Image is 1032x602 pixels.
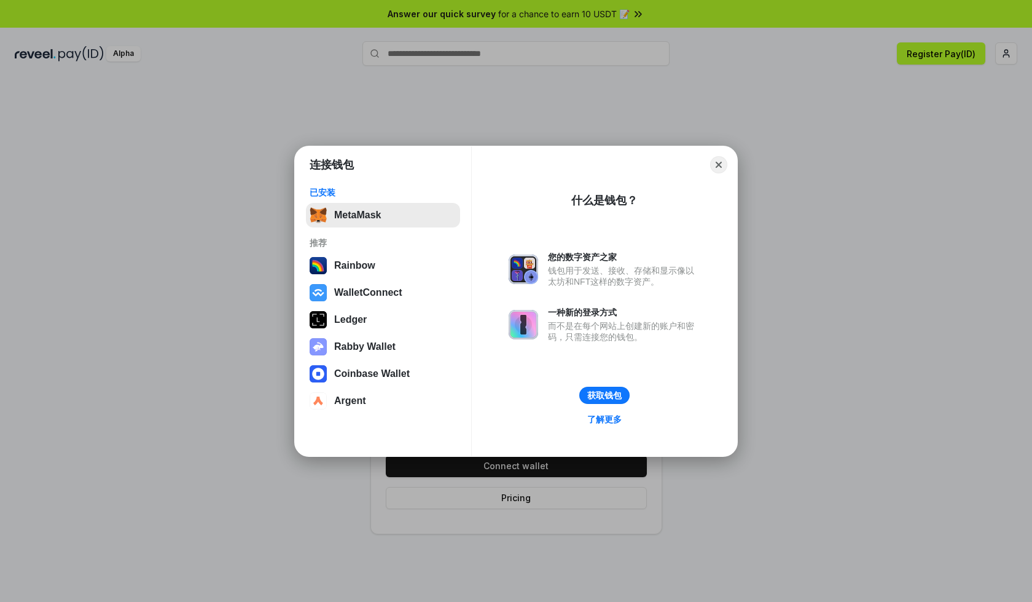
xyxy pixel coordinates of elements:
[310,257,327,274] img: svg+xml,%3Csvg%20width%3D%22120%22%20height%3D%22120%22%20viewBox%3D%220%200%20120%20120%22%20fil...
[334,287,402,298] div: WalletConnect
[306,280,460,305] button: WalletConnect
[334,368,410,379] div: Coinbase Wallet
[306,362,460,386] button: Coinbase Wallet
[310,365,327,382] img: svg+xml,%3Csvg%20width%3D%2228%22%20height%3D%2228%22%20viewBox%3D%220%200%2028%2028%22%20fill%3D...
[509,310,538,339] img: svg+xml,%3Csvg%20xmlns%3D%22http%3A%2F%2Fwww.w3.org%2F2000%2Fsvg%22%20fill%3D%22none%22%20viewBox...
[548,307,700,318] div: 一种新的登录方式
[509,255,538,284] img: svg+xml,%3Csvg%20xmlns%3D%22http%3A%2F%2Fwww.w3.org%2F2000%2Fsvg%22%20fill%3D%22none%22%20viewBox...
[579,387,630,404] button: 获取钱包
[306,253,460,278] button: Rainbow
[580,411,629,427] a: 了解更多
[310,311,327,328] img: svg+xml,%3Csvg%20xmlns%3D%22http%3A%2F%2Fwww.w3.org%2F2000%2Fsvg%22%20width%3D%2228%22%20height%3...
[334,260,375,271] div: Rainbow
[306,335,460,359] button: Rabby Wallet
[310,157,354,172] h1: 连接钱包
[334,210,381,221] div: MetaMask
[334,341,396,352] div: Rabby Wallet
[310,392,327,410] img: svg+xml,%3Csvg%20width%3D%2228%22%20height%3D%2228%22%20viewBox%3D%220%200%2028%2028%22%20fill%3D...
[587,390,622,401] div: 获取钱包
[548,265,700,287] div: 钱包用于发送、接收、存储和显示像以太坊和NFT这样的数字资产。
[587,414,622,425] div: 了解更多
[310,338,327,355] img: svg+xml,%3Csvg%20xmlns%3D%22http%3A%2F%2Fwww.w3.org%2F2000%2Fsvg%22%20fill%3D%22none%22%20viewBox...
[548,251,700,263] div: 您的数字资产之家
[571,193,638,208] div: 什么是钱包？
[334,395,366,406] div: Argent
[310,187,456,198] div: 已安装
[306,203,460,228] button: MetaMask
[548,320,700,343] div: 而不是在每个网站上创建新的账户和密码，只需连接您的钱包。
[334,314,367,325] div: Ledger
[310,284,327,301] img: svg+xml,%3Csvg%20width%3D%2228%22%20height%3D%2228%22%20viewBox%3D%220%200%2028%2028%22%20fill%3D...
[310,207,327,224] img: svg+xml,%3Csvg%20fill%3D%22none%22%20height%3D%2233%22%20viewBox%3D%220%200%2035%2033%22%20width%...
[710,156,727,173] button: Close
[306,389,460,413] button: Argent
[306,307,460,332] button: Ledger
[310,237,456,248] div: 推荐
